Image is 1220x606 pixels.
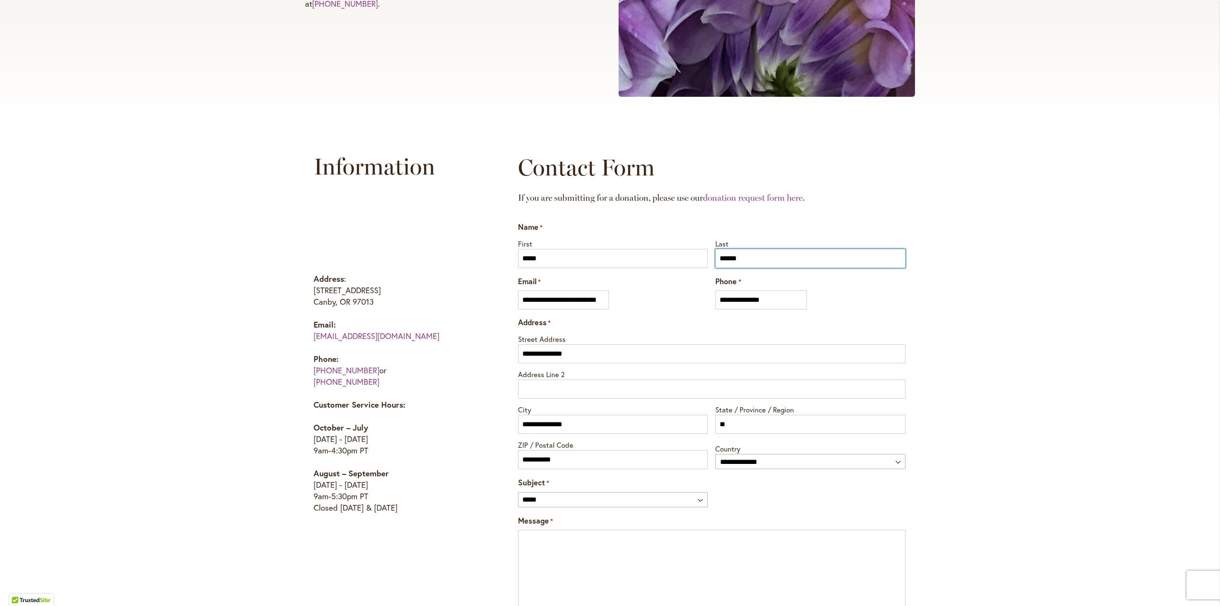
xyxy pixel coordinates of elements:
[518,317,550,328] legend: Address
[314,468,389,479] strong: August – September
[314,273,481,308] p: : [STREET_ADDRESS] Canby, OR 97013
[314,273,344,284] strong: Address
[314,399,406,410] strong: Customer Service Hours:
[314,468,481,514] p: [DATE] - [DATE] 9am-5:30pm PT Closed [DATE] & [DATE]
[715,442,905,454] label: Country
[518,438,708,450] label: ZIP / Postal Code
[518,222,542,233] legend: Name
[518,367,905,380] label: Address Line 2
[314,422,368,433] strong: October – July
[518,153,905,182] h2: Contact Form
[715,402,905,415] label: State / Province / Region
[518,332,905,344] label: Street Address
[314,365,379,376] a: [PHONE_NUMBER]
[518,184,905,212] h2: If you are submitting for a donation, please use our .
[314,319,336,330] strong: Email:
[314,422,481,456] p: [DATE] - [DATE] 9am-4:30pm PT
[314,353,339,364] strong: Phone:
[314,376,379,387] a: [PHONE_NUMBER]
[703,193,803,203] a: donation request form here
[518,276,540,287] label: Email
[518,477,549,488] label: Subject
[715,236,905,249] label: Last
[715,276,741,287] label: Phone
[518,402,708,415] label: City
[314,192,481,264] iframe: Swan Island Dahlias on Google Maps
[314,353,481,388] p: or
[314,330,439,341] a: [EMAIL_ADDRESS][DOMAIN_NAME]
[518,236,708,249] label: First
[518,515,553,526] label: Message
[314,152,481,181] h2: Information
